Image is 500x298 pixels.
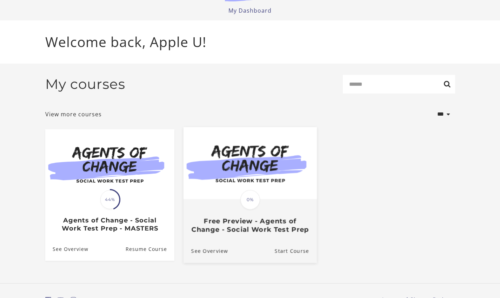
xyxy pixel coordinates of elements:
span: 0% [240,190,260,209]
a: Free Preview - Agents of Change - Social Work Test Prep: Resume Course [274,239,316,263]
a: View more courses [45,110,102,118]
h3: Agents of Change - Social Work Test Prep - MASTERS [53,216,167,232]
h3: Free Preview - Agents of Change - Social Work Test Prep [191,217,309,233]
a: My Dashboard [228,7,272,14]
a: Agents of Change - Social Work Test Prep - MASTERS: Resume Course [125,238,174,261]
p: Welcome back, Apple U! [45,32,455,52]
span: 44% [100,190,119,209]
a: Agents of Change - Social Work Test Prep - MASTERS: See Overview [45,238,88,261]
a: Free Preview - Agents of Change - Social Work Test Prep: See Overview [183,239,228,263]
h2: My courses [45,76,125,92]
